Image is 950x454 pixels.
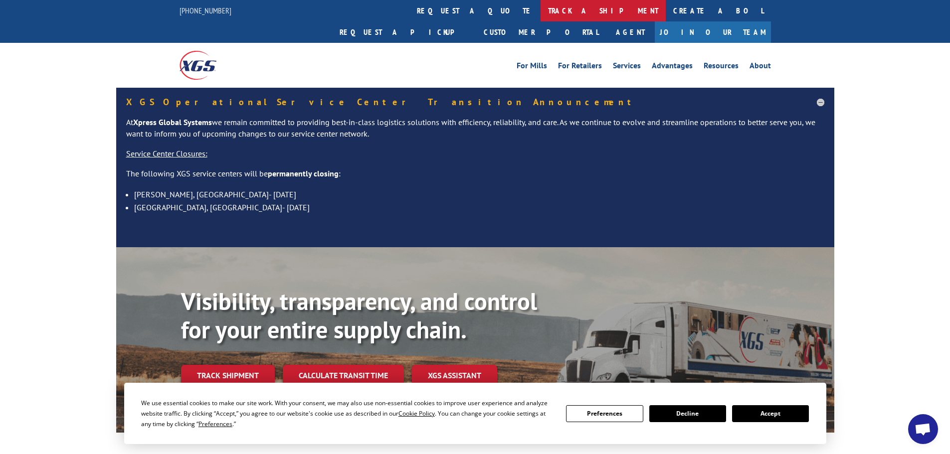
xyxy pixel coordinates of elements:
[517,62,547,73] a: For Mills
[126,168,824,188] p: The following XGS service centers will be :
[398,409,435,418] span: Cookie Policy
[332,21,476,43] a: Request a pickup
[126,98,824,107] h5: XGS Operational Service Center Transition Announcement
[655,21,771,43] a: Join Our Team
[126,149,207,158] u: Service Center Closures:
[180,5,231,15] a: [PHONE_NUMBER]
[134,201,824,214] li: [GEOGRAPHIC_DATA], [GEOGRAPHIC_DATA]- [DATE]
[268,168,339,178] strong: permanently closing
[613,62,641,73] a: Services
[133,117,212,127] strong: Xpress Global Systems
[652,62,693,73] a: Advantages
[476,21,606,43] a: Customer Portal
[558,62,602,73] a: For Retailers
[126,117,824,149] p: At we remain committed to providing best-in-class logistics solutions with efficiency, reliabilit...
[134,188,824,201] li: [PERSON_NAME], [GEOGRAPHIC_DATA]- [DATE]
[704,62,739,73] a: Resources
[124,383,826,444] div: Cookie Consent Prompt
[649,405,726,422] button: Decline
[566,405,643,422] button: Preferences
[750,62,771,73] a: About
[412,365,497,386] a: XGS ASSISTANT
[283,365,404,386] a: Calculate transit time
[181,365,275,386] a: Track shipment
[606,21,655,43] a: Agent
[141,398,554,429] div: We use essential cookies to make our site work. With your consent, we may also use non-essential ...
[732,405,809,422] button: Accept
[198,420,232,428] span: Preferences
[181,286,537,345] b: Visibility, transparency, and control for your entire supply chain.
[908,414,938,444] a: Open chat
